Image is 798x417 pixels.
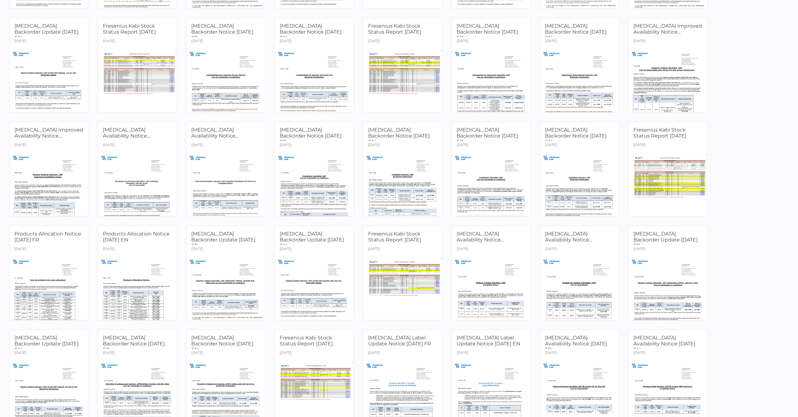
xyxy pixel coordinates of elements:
div: [DATE] [633,141,645,150]
div: [DATE] [633,245,645,254]
span: [MEDICAL_DATA] Backorder Notice [DATE] FR [191,23,253,41]
div: [DATE] [633,37,645,46]
div: [DATE] [457,349,468,358]
span: [MEDICAL_DATA] Availability Notice [DATE] FR [545,335,607,353]
span: [MEDICAL_DATA] Backorder Notice [DATE] EN [545,23,607,41]
div: [DATE] [545,245,557,254]
div: [DATE] [280,245,292,254]
span: [MEDICAL_DATA] Backorder Notice [DATE] FR [280,127,341,145]
span: [MEDICAL_DATA] Availability Notice [DATE] EN [633,335,695,353]
div: [DATE] [457,141,468,150]
span: Fresenius Kabi Stock Status Report [DATE] [280,335,333,347]
div: [DATE] [103,349,115,358]
div: [DATE] [103,37,115,46]
span: [MEDICAL_DATA] Improved Availability Notice... [14,127,83,139]
div: [DATE] [103,141,115,150]
span: [MEDICAL_DATA] Backorder Notice [DATE] FR [457,127,518,145]
div: [DATE] [545,349,557,358]
div: [DATE] [368,37,380,46]
div: [DATE] [368,245,380,254]
span: [MEDICAL_DATA] Backorder Notice [DATE] EN [280,23,341,41]
div: [DATE] [191,245,203,254]
span: [MEDICAL_DATA] Backorder Notice [DATE] EN [368,127,430,145]
div: [DATE] [191,141,203,150]
span: [MEDICAL_DATA] Backorder Update [DATE] FR [191,231,256,249]
span: Fresenius Kabi Stock Status Report [DATE] [633,127,686,139]
span: [MEDICAL_DATA] Label Update Notice [DATE] FR [368,335,431,347]
div: [DATE] [14,245,26,254]
span: [MEDICAL_DATA] Availability Notice... [457,231,504,243]
div: [DATE] [103,245,115,254]
span: [MEDICAL_DATA] Availability Notice... [103,127,150,139]
span: Products Allocation Notice [DATE] EN [103,231,170,243]
div: [DATE] [280,349,292,358]
span: Products Allocation Notice [DATE] FR [14,231,81,243]
span: Fresenius Kabi Stock Status Report [DATE] [103,23,156,35]
div: [DATE] [14,349,26,358]
span: Fresenius Kabi Stock Status Report [DATE] [368,23,421,35]
div: [DATE] [545,37,557,46]
div: [DATE] [14,37,26,46]
div: [DATE] [191,349,203,358]
span: Fresenius Kabi Stock Status Report [DATE] [368,231,421,243]
span: [MEDICAL_DATA] Backorder Update [DATE] EN [14,23,79,41]
div: [DATE] [191,37,203,46]
span: [MEDICAL_DATA] Availability Notice... [191,127,238,139]
div: [DATE] [545,141,557,150]
span: [MEDICAL_DATA] Improved Availability Notice... [633,23,702,35]
span: [MEDICAL_DATA] Backorder Notice [DATE] EN [545,127,607,145]
span: [MEDICAL_DATA] Backorder Update [DATE] EN [280,231,344,249]
span: [MEDICAL_DATA] Availability Notice... [545,231,592,243]
div: [DATE] [633,349,645,358]
div: [DATE] [280,141,292,150]
div: [DATE] [368,349,380,358]
div: [DATE] [457,37,468,46]
div: [DATE] [14,141,26,150]
div: [DATE] [280,37,292,46]
span: [MEDICAL_DATA] Backorder Update [DATE] EN [14,335,79,353]
span: [MEDICAL_DATA] Label Update Notice [DATE] EN [457,335,520,347]
span: [MEDICAL_DATA] Backorder Notice [DATE] FR [103,335,165,353]
span: [MEDICAL_DATA] Backorder Update [DATE] FR [633,231,698,249]
span: [MEDICAL_DATA] Backorder Notice [DATE] EN [191,335,253,353]
div: [DATE] [368,141,380,150]
span: [MEDICAL_DATA] Backorder Notice [DATE] FR [457,23,518,41]
div: [DATE] [457,245,468,254]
